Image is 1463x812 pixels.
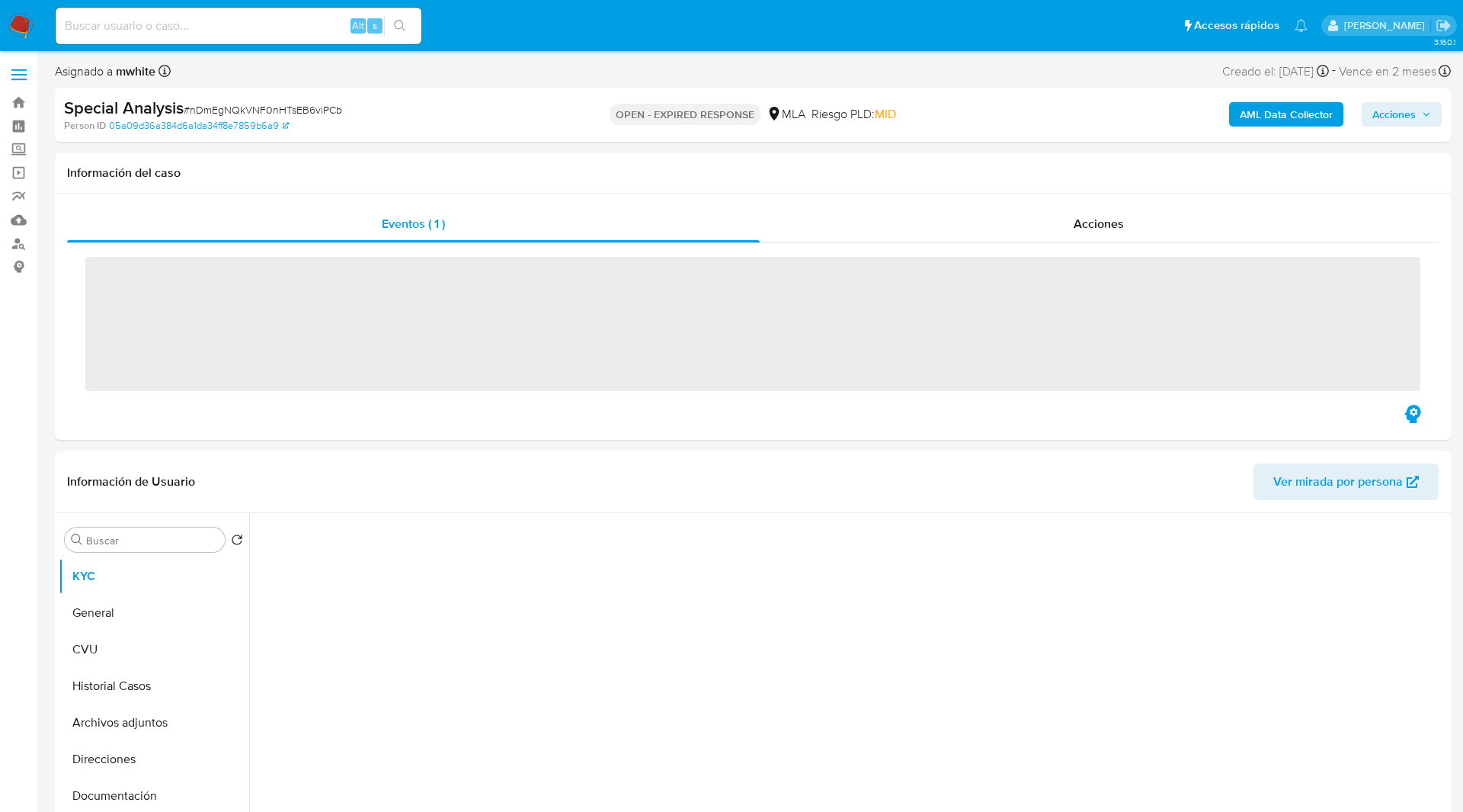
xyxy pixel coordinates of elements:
[67,165,1439,181] h1: Información del caso
[109,119,289,133] a: 05a09d36a384d6a1da34ff8e7859b6a9
[56,16,421,36] input: Buscar usuario o caso...
[610,104,760,125] p: OPEN - EXPIRED RESPONSE
[1273,464,1403,500] span: Ver mirada por persona
[85,257,1420,391] span: ‌
[113,63,155,80] b: mwhite
[1240,102,1333,127] b: AML Data Collector
[1372,102,1416,127] span: Acciones
[184,102,342,117] span: # nDmEgNQkVNF0nHTsEB6viPCb
[59,704,249,741] button: Archivos adjuntos
[1074,215,1124,233] span: Acciones
[59,558,249,595] button: KYC
[1194,18,1279,34] span: Accesos rápidos
[1222,61,1329,82] div: Creado el: [DATE]
[1253,464,1439,500] button: Ver mirada por persona
[812,106,896,123] span: Riesgo PLD:
[59,631,249,668] button: CVU
[231,534,243,550] button: Volver al orden por defecto
[767,106,805,123] div: MLA
[1344,18,1430,33] p: matiasagustin.white@mercadolibre.com
[59,741,249,778] button: Direcciones
[384,15,415,37] button: search-icon
[373,18,377,33] span: s
[382,215,445,233] span: Eventos ( 1 )
[875,105,896,123] span: MID
[1436,18,1452,34] a: Salir
[55,63,155,80] span: Asignado a
[59,668,249,704] button: Historial Casos
[64,119,106,133] b: Person ID
[1295,19,1308,32] a: Notificaciones
[1332,61,1336,82] span: -
[1362,102,1442,127] button: Acciones
[71,534,83,546] button: Buscar
[67,474,195,489] h1: Información de Usuario
[86,534,219,547] input: Buscar
[59,595,249,631] button: General
[1339,63,1436,80] span: Vence en 2 meses
[64,95,184,120] b: Special Analysis
[1229,102,1343,127] button: AML Data Collector
[352,18,364,33] span: Alt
